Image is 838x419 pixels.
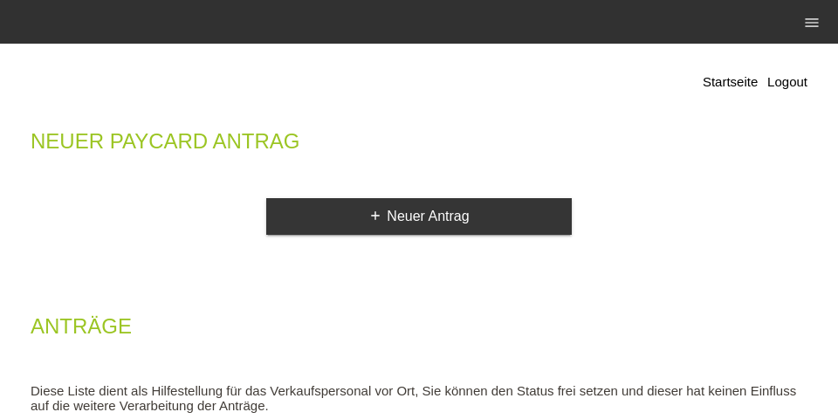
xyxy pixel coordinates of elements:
[794,17,829,27] a: menu
[31,318,807,344] h2: Anträge
[368,209,382,223] i: add
[266,198,572,235] a: addNeuer Antrag
[31,133,807,159] h2: Neuer Paycard Antrag
[803,14,821,31] i: menu
[703,74,758,89] a: Startseite
[31,383,807,413] p: Diese Liste dient als Hilfestellung für das Verkaufspersonal vor Ort, Sie können den Status frei ...
[767,74,807,89] a: Logout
